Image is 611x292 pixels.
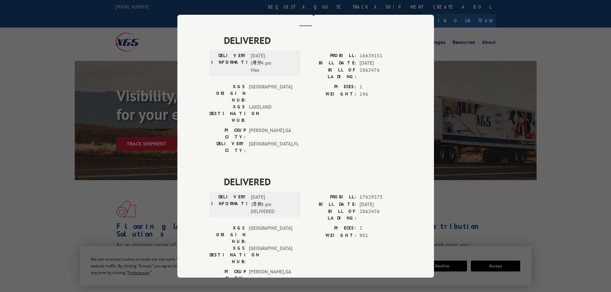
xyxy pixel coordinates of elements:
label: PROBILL: [306,194,356,201]
label: BILL DATE: [306,59,356,67]
label: DELIVERY INFORMATION: [211,52,248,74]
span: [PERSON_NAME] , GA [249,268,292,282]
span: [DATE] 12:20 pm DELIVERED [251,194,294,215]
span: 2862476 [360,208,402,221]
span: [DATE] [360,59,402,67]
label: DELIVERY CITY: [209,140,246,154]
label: PIECES: [306,225,356,232]
span: 901 [360,232,402,239]
label: DELIVERY INFORMATION: [211,194,248,215]
span: 2 [360,225,402,232]
label: BILL DATE: [306,201,356,208]
span: DELIVERED [224,174,402,189]
span: 2862476 [360,67,402,80]
label: PIECES: [306,83,356,91]
label: XGS DESTINATION HUB: [209,104,246,124]
label: XGS ORIGIN HUB: [209,225,246,245]
span: [PERSON_NAME] , GA [249,127,292,140]
span: [GEOGRAPHIC_DATA] [249,245,292,265]
label: BILL OF LADING: [306,208,356,221]
span: 16639151 [360,52,402,60]
span: LAKELAND [249,104,292,124]
label: XGS ORIGIN HUB: [209,83,246,104]
label: PROBILL: [306,52,356,60]
label: PICKUP CITY: [209,268,246,282]
span: 196 [360,90,402,98]
label: XGS DESTINATION HUB: [209,245,246,265]
span: 1 [360,83,402,91]
span: [DATE] 01:04 pm Max [251,52,294,74]
span: DELIVERED [224,33,402,47]
span: [GEOGRAPHIC_DATA] , FL [249,140,292,154]
span: 17629375 [360,194,402,201]
span: [DATE] [360,201,402,208]
label: PICKUP CITY: [209,127,246,140]
label: BILL OF LADING: [306,67,356,80]
h2: Track Shipment [209,5,402,17]
label: WEIGHT: [306,232,356,239]
span: [GEOGRAPHIC_DATA] [249,83,292,104]
span: [GEOGRAPHIC_DATA] [249,225,292,245]
label: WEIGHT: [306,90,356,98]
